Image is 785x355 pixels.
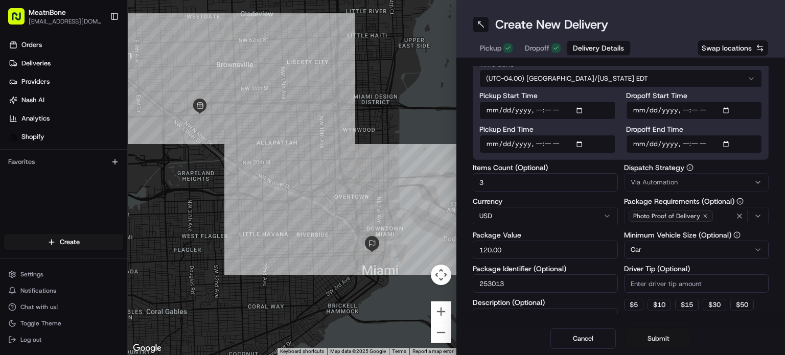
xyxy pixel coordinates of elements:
[130,342,164,355] a: Open this area in Google Maps (opens a new window)
[624,265,769,272] label: Driver Tip (Optional)
[431,322,451,343] button: Zoom out
[21,77,50,86] span: Providers
[4,300,123,314] button: Chat with us!
[686,164,694,171] button: Dispatch Strategy
[626,328,691,349] button: Submit
[631,178,678,187] span: Via Automation
[624,198,769,205] label: Package Requirements (Optional)
[702,43,752,53] span: Swap locations
[20,186,29,194] img: 1736555255976-a54dd68f-1ca7-489b-9aae-adbdc363a1c4
[730,299,754,311] button: $50
[479,92,616,99] label: Pickup Start Time
[473,274,618,293] input: Enter package identifier
[10,40,186,57] p: Welcome 👋
[473,164,618,171] label: Items Count (Optional)
[479,60,762,67] label: Time Zone
[633,212,700,220] span: Photo Proof of Delivery
[4,154,123,170] div: Favorites
[675,299,699,311] button: $15
[473,265,618,272] label: Package Identifier (Optional)
[573,43,624,53] span: Delivery Details
[32,158,109,166] span: Wisdom [PERSON_NAME]
[46,97,168,107] div: Start new chat
[4,74,127,90] a: Providers
[4,110,127,127] a: Analytics
[431,265,451,285] button: Map camera controls
[21,96,44,105] span: Nash AI
[20,228,78,238] span: Knowledge Base
[4,333,123,347] button: Log out
[412,348,453,354] a: Report a map error
[473,299,618,306] label: Description (Optional)
[4,37,127,53] a: Orders
[624,207,769,225] button: Photo Proof of Delivery
[550,328,616,349] button: Cancel
[20,303,58,311] span: Chat with us!
[703,299,726,311] button: $30
[46,107,141,115] div: We're available if you need us!
[473,173,618,192] input: Enter number of items
[10,10,31,30] img: Nash
[4,234,123,250] button: Create
[648,299,671,311] button: $10
[473,198,618,205] label: Currency
[626,92,763,99] label: Dropoff Start Time
[29,7,66,17] button: MeatnBone
[4,92,127,108] a: Nash AI
[479,126,616,133] label: Pickup End Time
[21,97,40,115] img: 8571987876998_91fb9ceb93ad5c398215_72.jpg
[117,158,137,166] span: [DATE]
[4,283,123,298] button: Notifications
[72,252,124,261] a: Powered byPylon
[624,173,769,192] button: Via Automation
[20,287,56,295] span: Notifications
[21,59,51,68] span: Deliveries
[10,148,27,168] img: Wisdom Oko
[525,43,549,53] span: Dropoff
[97,228,164,238] span: API Documentation
[473,231,618,239] label: Package Value
[20,270,43,278] span: Settings
[4,55,127,72] a: Deliveries
[624,164,769,171] label: Dispatch Strategy
[733,231,741,239] button: Minimum Vehicle Size (Optional)
[10,132,65,140] div: Past conversations
[27,65,169,76] input: Clear
[21,114,50,123] span: Analytics
[10,176,27,196] img: Wisdom Oko
[4,129,127,145] a: Shopify
[29,17,102,26] button: [EMAIL_ADDRESS][DOMAIN_NAME]
[480,43,501,53] span: Pickup
[32,185,109,194] span: Wisdom [PERSON_NAME]
[392,348,406,354] a: Terms
[495,16,608,33] h1: Create New Delivery
[6,224,82,242] a: 📗Knowledge Base
[431,301,451,322] button: Zoom in
[624,274,769,293] input: Enter driver tip amount
[102,253,124,261] span: Pylon
[280,348,324,355] button: Keyboard shortcuts
[626,126,763,133] label: Dropoff End Time
[4,4,106,29] button: MeatnBone[EMAIL_ADDRESS][DOMAIN_NAME]
[736,198,744,205] button: Package Requirements (Optional)
[130,342,164,355] img: Google
[624,299,643,311] button: $5
[111,185,114,194] span: •
[697,40,769,56] button: Swap locations
[60,238,80,247] span: Create
[624,231,769,239] label: Minimum Vehicle Size (Optional)
[20,336,41,344] span: Log out
[330,348,386,354] span: Map data ©2025 Google
[20,319,61,327] span: Toggle Theme
[473,241,618,259] input: Enter package value
[21,132,44,141] span: Shopify
[9,133,17,141] img: Shopify logo
[4,267,123,281] button: Settings
[4,316,123,330] button: Toggle Theme
[20,158,29,167] img: 1736555255976-a54dd68f-1ca7-489b-9aae-adbdc363a1c4
[111,158,114,166] span: •
[10,229,18,237] div: 📗
[10,97,29,115] img: 1736555255976-a54dd68f-1ca7-489b-9aae-adbdc363a1c4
